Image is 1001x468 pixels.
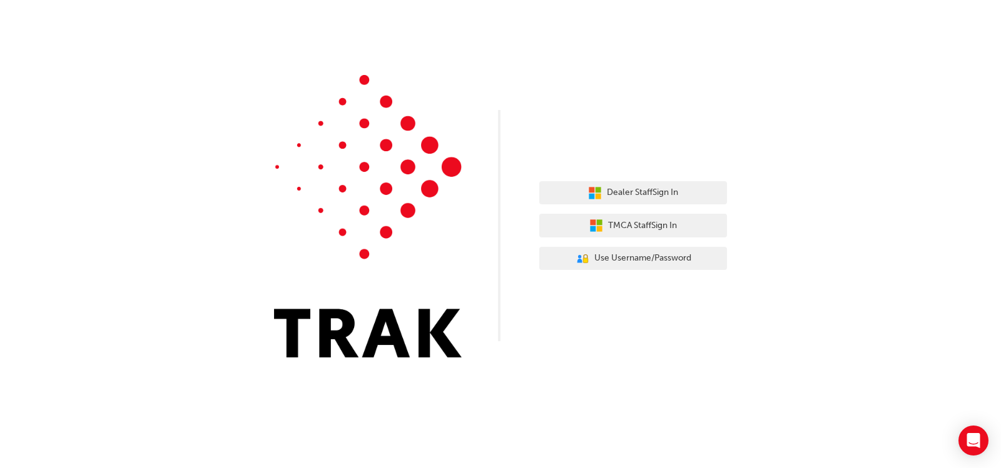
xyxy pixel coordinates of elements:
span: Dealer Staff Sign In [607,186,678,200]
div: Open Intercom Messenger [958,426,988,456]
button: Use Username/Password [539,247,727,271]
button: Dealer StaffSign In [539,181,727,205]
button: TMCA StaffSign In [539,214,727,237]
span: TMCA Staff Sign In [608,219,677,233]
img: Trak [274,75,462,357]
span: Use Username/Password [594,251,691,266]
